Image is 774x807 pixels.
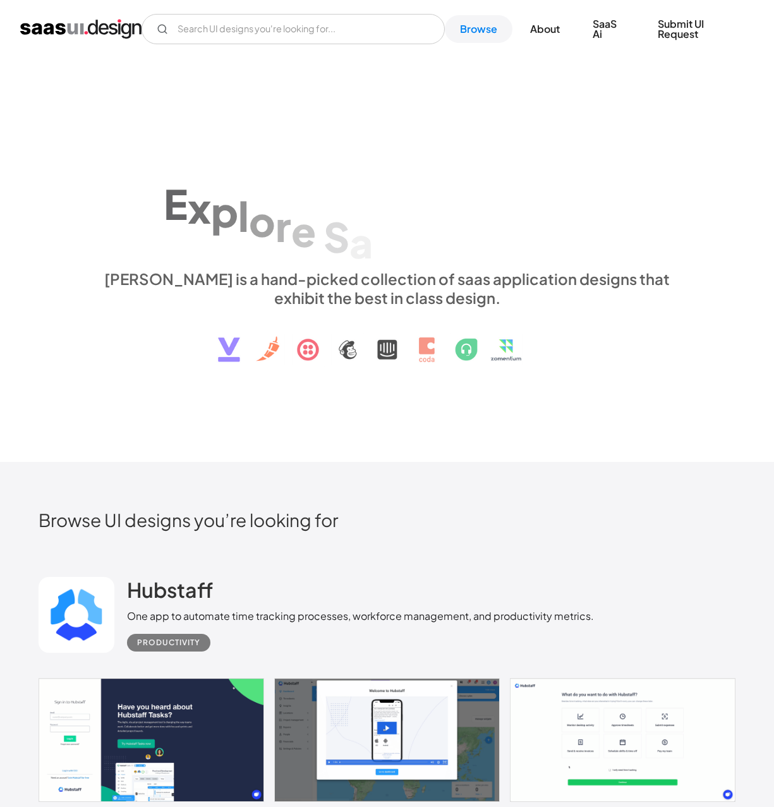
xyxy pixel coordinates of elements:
a: home [20,19,142,39]
img: text, icon, saas logo [196,307,579,373]
h2: Hubstaff [127,577,213,602]
h1: Explore SaaS UI design patterns & interactions. [97,159,678,257]
div: l [238,192,249,241]
div: a [349,219,373,267]
div: p [211,188,238,236]
a: Hubstaff [127,577,213,609]
div: E [164,179,188,228]
div: r [275,202,291,250]
div: One app to automate time tracking processes, workforce management, and productivity metrics. [127,609,594,624]
div: e [291,207,316,255]
div: o [249,197,275,245]
h2: Browse UI designs you’re looking for [39,509,735,531]
div: [PERSON_NAME] is a hand-picked collection of saas application designs that exhibit the best in cl... [97,269,678,307]
a: Browse [445,15,512,43]
div: Productivity [137,635,200,650]
input: Search UI designs you're looking for... [142,14,445,44]
form: Email Form [142,14,445,44]
a: About [515,15,575,43]
div: x [188,183,211,232]
a: SaaS Ai [577,10,640,48]
div: S [324,212,349,261]
a: Submit UI Request [643,10,754,48]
